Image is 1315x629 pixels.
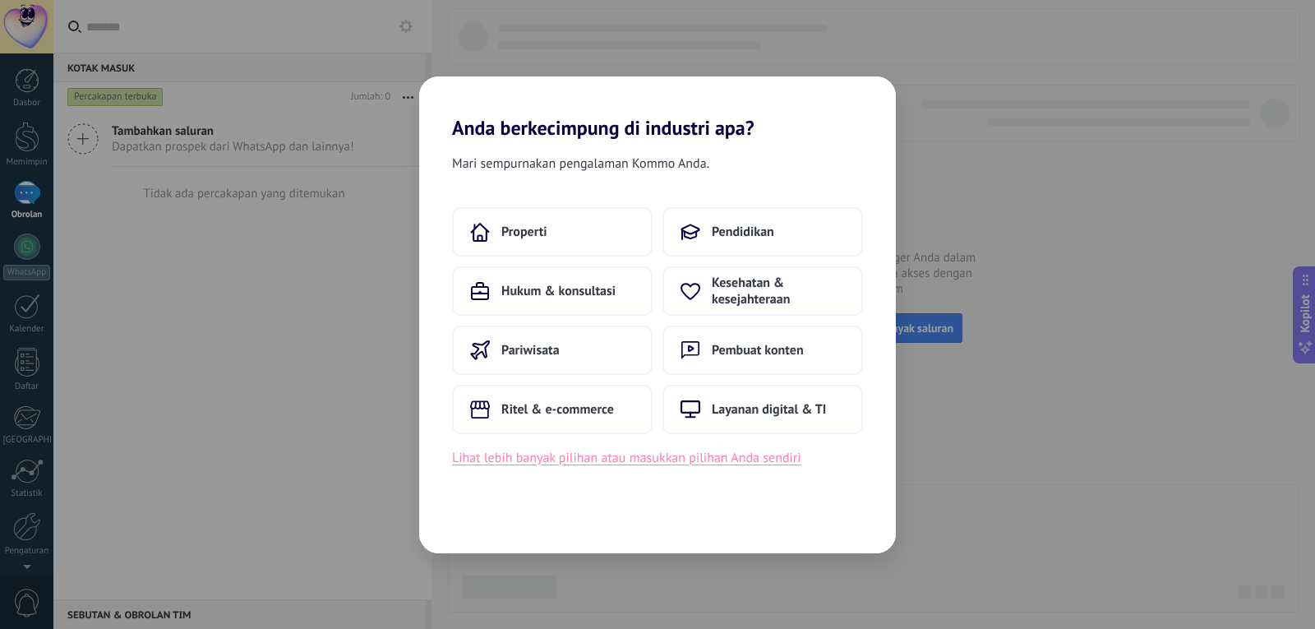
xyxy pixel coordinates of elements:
font: Properti [501,224,547,240]
font: Pembuat konten [712,342,804,358]
button: Pembuat konten [662,326,863,375]
font: Pendidikan [712,224,774,240]
font: Pariwisata [501,342,560,358]
font: Lihat lebih banyak pilihan atau masukkan pilihan Anda sendiri [452,450,801,466]
button: Layanan digital & TI [662,385,863,434]
font: Anda berkecimpung di industri apa? [452,115,754,141]
font: Mari sempurnakan pengalaman Kommo Anda. [452,155,709,172]
font: Ritel & e-commerce [501,401,614,418]
button: Ritel & e-commerce [452,385,653,434]
button: Pariwisata [452,326,653,375]
button: Pendidikan [662,207,863,257]
font: Layanan digital & TI [712,401,826,418]
button: Kesehatan & kesejahteraan [662,266,863,316]
button: Lihat lebih banyak pilihan atau masukkan pilihan Anda sendiri [452,447,801,469]
font: Hukum & konsultasi [501,283,616,299]
button: Hukum & konsultasi [452,266,653,316]
button: Properti [452,207,653,257]
font: Kesehatan & kesejahteraan [712,275,790,308]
